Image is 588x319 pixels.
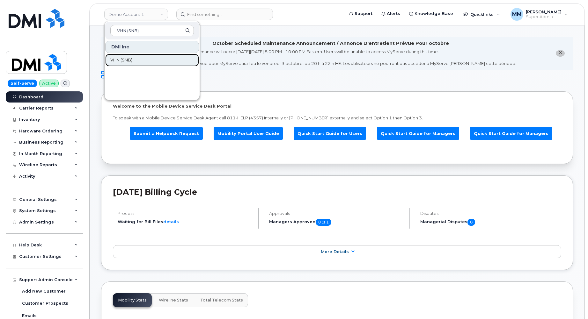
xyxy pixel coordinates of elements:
span: Total Telecom Stats [200,298,243,303]
p: Welcome to the Mobile Device Service Desk Portal [113,103,561,109]
a: Submit a Helpdesk Request [130,127,203,140]
h5: Managers Approved [269,219,404,226]
button: close notification [556,50,565,57]
span: 0 [467,219,475,226]
h4: Process [118,211,253,216]
span: More Details [321,249,349,254]
a: Quick Start Guide for Managers [470,127,552,140]
a: VHN (SNB) [105,54,199,67]
div: MyServe scheduled maintenance will occur [DATE][DATE] 8:00 PM - 10:00 PM Eastern. Users will be u... [145,49,516,67]
li: Waiting for Bill Files [118,219,253,225]
a: Mobility Portal User Guide [214,127,283,140]
h5: Managerial Disputes [420,219,561,226]
div: DMI Inc [105,41,199,53]
h4: Approvals [269,211,404,216]
span: VHN (SNB) [110,57,132,63]
h4: Disputes [420,211,561,216]
input: Search [110,25,194,36]
h2: [DATE] Billing Cycle [113,187,561,197]
span: Wireline Stats [159,298,188,303]
a: details [163,219,179,224]
a: Quick Start Guide for Managers [377,127,459,140]
div: October Scheduled Maintenance Announcement / Annonce D'entretient Prévue Pour octobre [212,40,449,47]
a: Quick Start Guide for Users [294,127,366,140]
p: To speak with a Mobile Device Service Desk Agent call 811-HELP (4357) internally or [PHONE_NUMBER... [113,115,561,121]
span: 0 of 1 [316,219,331,226]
